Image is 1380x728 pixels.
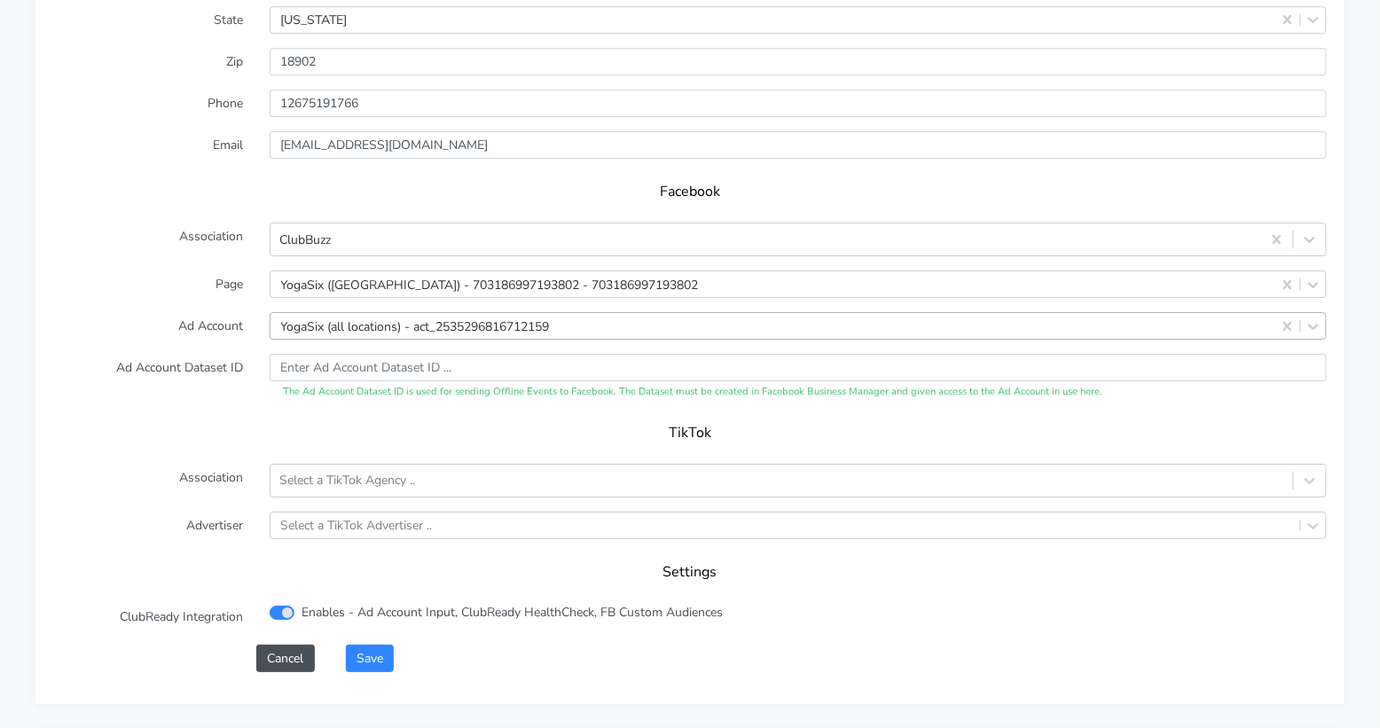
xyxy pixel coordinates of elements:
[71,425,1309,442] h5: TikTok
[279,231,331,249] div: ClubBuzz
[270,385,1327,400] div: The Ad Account Dataset ID is used for sending Offline Events to Facebook. The Dataset must be cre...
[281,516,433,535] div: Select a TikTok Advertiser ..
[40,223,256,256] label: Association
[40,354,256,400] label: Ad Account Dataset ID
[302,603,723,622] label: Enables - Ad Account Input, ClubReady HealthCheck, FB Custom Audiences
[281,275,699,294] div: YogaSix ([GEOGRAPHIC_DATA]) - 703186997193802 - 703186997193802
[256,645,314,672] button: Cancel
[71,564,1309,581] h5: Settings
[270,48,1327,75] input: Enter Zip ..
[281,11,348,29] div: [US_STATE]
[270,354,1327,381] input: Enter Ad Account Dataset ID ...
[40,131,256,159] label: Email
[71,184,1309,200] h5: Facebook
[40,90,256,117] label: Phone
[346,645,394,672] button: Save
[40,603,256,630] label: ClubReady Integration
[40,6,256,34] label: State
[281,317,550,335] div: YogaSix (all locations) - act_2535296816712159
[279,472,415,490] div: Select a TikTok Agency ..
[40,512,256,539] label: Advertiser
[40,464,256,497] label: Association
[270,131,1327,159] input: Enter Email ...
[40,270,256,298] label: Page
[40,312,256,340] label: Ad Account
[270,90,1327,117] input: Enter phone ...
[40,48,256,75] label: Zip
